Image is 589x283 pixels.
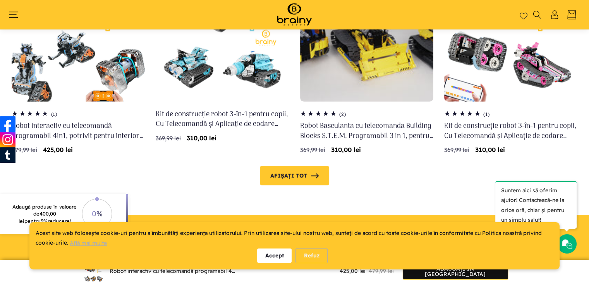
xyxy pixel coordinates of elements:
[444,121,577,141] a: Kit de construcție robot 3-în-1 pentru copii, Cu Telecomandă și Aplicație de codare pentru Robot/...
[19,211,56,224] span: 400,00 lei
[156,110,289,129] a: Kit de construcție robot 3-în-1 pentru copii, Cu Telecomandă și Aplicație de codare pentru Robot/...
[110,267,235,275] div: Robot interactiv cu telecomandă programabil 4in1, potrivit pentru interior și exterior, Robot/Tan...
[84,260,103,283] img: Product thumbnail
[257,248,292,263] div: Accept
[10,203,79,224] p: Adaugă produse în valoare de pentru reducere!
[12,121,145,141] a: Robot interactiv cu telecomandă programabil 4in1, potrivit pentru interior și exterior, educațion...
[532,10,542,19] summary: Căutați
[561,238,573,250] img: Chat icon
[300,121,433,141] a: Robot Basculanta cu telecomanda Building Blocks S.T.E.M, Programabil 3 in 1, pentru interior si e...
[41,218,48,224] span: 5%
[70,240,107,247] a: Află mai multe
[29,254,278,262] h2: Informații utile
[295,248,328,263] div: Refuz
[260,166,329,185] a: Afișați toate produsele din colecția
[269,2,319,27] img: Brainy Crafts
[91,209,102,218] text: 0%
[520,11,527,19] a: Wishlist page link
[403,264,508,279] div: Adăugați în [GEOGRAPHIC_DATA]
[369,267,394,275] span: 479,99 lei
[12,10,22,19] summary: Meniu
[495,181,577,229] p: Suntem aici să oferim ajutor! Contactează-ne la orice oră, chiar și pentru un simplu salut!
[36,228,553,248] div: Acest site web folosește cookie-uri pentru a îmbunătăți experiența utilizatorului. Prin utilizare...
[340,267,366,275] span: 425,00 lei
